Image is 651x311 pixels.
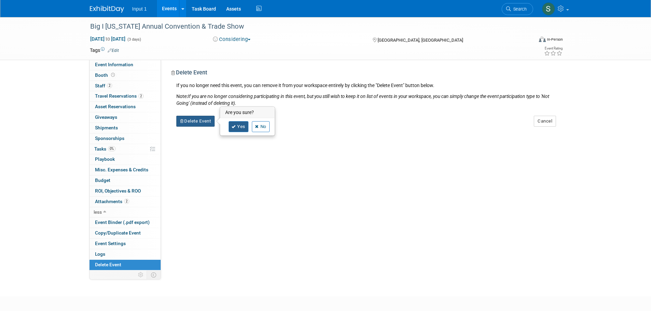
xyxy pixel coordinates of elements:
[138,94,144,99] span: 2
[90,47,119,54] td: Tags
[95,188,141,194] span: ROI, Objectives & ROO
[252,121,270,132] a: No
[90,249,161,259] a: Logs
[90,60,161,70] a: Event Information
[95,230,141,236] span: Copy/Duplicate Event
[90,123,161,133] a: Shipments
[90,217,161,228] a: Event Binder (.pdf export)
[229,121,248,132] a: Yes
[124,199,129,204] span: 2
[90,228,161,238] a: Copy/Duplicate Event
[90,186,161,196] a: ROI, Objectives & ROO
[90,102,161,112] a: Asset Reservations
[220,107,274,118] h3: Are you sure?
[90,154,161,165] a: Playbook
[90,70,161,81] a: Booth
[95,251,105,257] span: Logs
[95,125,118,130] span: Shipments
[176,116,215,127] button: Delete Event
[542,2,555,15] img: Susan Stout
[108,146,116,151] span: 0%
[95,156,115,162] span: Playbook
[95,83,112,88] span: Staff
[90,207,161,217] a: less
[108,48,119,53] a: Edit
[502,3,533,15] a: Search
[95,114,117,120] span: Giveaways
[211,36,253,43] button: Considering
[90,133,161,144] a: Sponsorships
[547,37,563,42] div: In-Person
[95,93,144,99] span: Travel Reservations
[90,112,161,123] a: Giveaways
[544,47,562,50] div: Event Rating
[95,72,116,78] span: Booth
[95,178,110,183] span: Budget
[90,239,161,249] a: Event Settings
[88,20,523,33] div: Big I [US_STATE] Annual Convention & Trade Show
[147,270,161,279] td: Toggle Event Tabs
[132,6,147,12] span: Input 1
[90,91,161,101] a: Travel Reservations2
[95,167,148,172] span: Misc. Expenses & Credits
[95,262,121,267] span: Delete Event
[95,136,124,141] span: Sponsorships
[105,36,111,42] span: to
[95,220,150,225] span: Event Binder (.pdf export)
[107,83,112,88] span: 2
[493,36,563,46] div: Event Format
[90,6,124,13] img: ExhibitDay
[539,37,546,42] img: Format-Inperson.png
[135,270,147,279] td: Personalize Event Tab Strip
[90,36,126,42] span: [DATE] [DATE]
[94,209,102,215] span: less
[95,62,133,67] span: Event Information
[176,94,549,106] i: If you are no longer considering participating in this event, but you still wish to keep it on li...
[127,37,141,42] span: (3 days)
[534,116,556,127] button: Cancel
[90,165,161,175] a: Misc. Expenses & Credits
[90,175,161,186] a: Budget
[171,69,556,82] div: Delete Event
[511,6,527,12] span: Search
[90,144,161,154] a: Tasks0%
[90,81,161,91] a: Staff2
[176,93,556,107] div: Note:
[171,82,556,107] div: If you no longer need this event, you can remove it from your workspace entirely by clicking the ...
[95,104,136,109] span: Asset Reservations
[110,72,116,77] span: Booth not reserved yet
[95,199,129,204] span: Attachments
[95,241,126,246] span: Event Settings
[90,260,161,270] a: Delete Event
[90,197,161,207] a: Attachments2
[378,38,463,43] span: [GEOGRAPHIC_DATA], [GEOGRAPHIC_DATA]
[94,146,116,152] span: Tasks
